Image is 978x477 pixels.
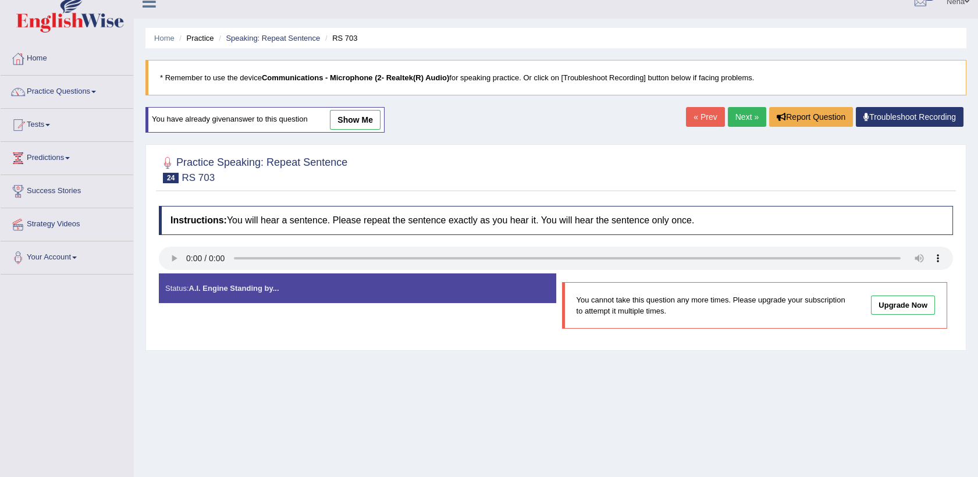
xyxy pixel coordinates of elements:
span: 24 [163,173,179,183]
small: RS 703 [182,172,215,183]
blockquote: * Remember to use the device for speaking practice. Or click on [Troubleshoot Recording] button b... [145,60,966,95]
h2: Practice Speaking: Repeat Sentence [159,154,347,183]
a: Next » [728,107,766,127]
a: Tests [1,109,133,138]
div: You have already given answer to this question [145,107,385,133]
a: « Prev [686,107,724,127]
a: Predictions [1,142,133,171]
a: Troubleshoot Recording [856,107,963,127]
a: Practice Questions [1,76,133,105]
b: Communications - Microphone (2- Realtek(R) Audio) [262,73,449,82]
p: You cannot take this question any more times. Please upgrade your subscription to attempt it mult... [577,294,845,316]
h4: You will hear a sentence. Please repeat the sentence exactly as you hear it. You will hear the se... [159,206,953,235]
a: Your Account [1,241,133,270]
a: Upgrade Now [871,296,935,315]
a: Speaking: Repeat Sentence [226,34,320,42]
a: show me [330,110,380,130]
b: Instructions: [170,215,227,225]
a: Home [154,34,175,42]
button: Report Question [769,107,853,127]
li: Practice [176,33,214,44]
a: Success Stories [1,175,133,204]
li: RS 703 [322,33,358,44]
a: Home [1,42,133,72]
a: Strategy Videos [1,208,133,237]
div: Status: [159,273,556,303]
strong: A.I. Engine Standing by... [189,284,279,293]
